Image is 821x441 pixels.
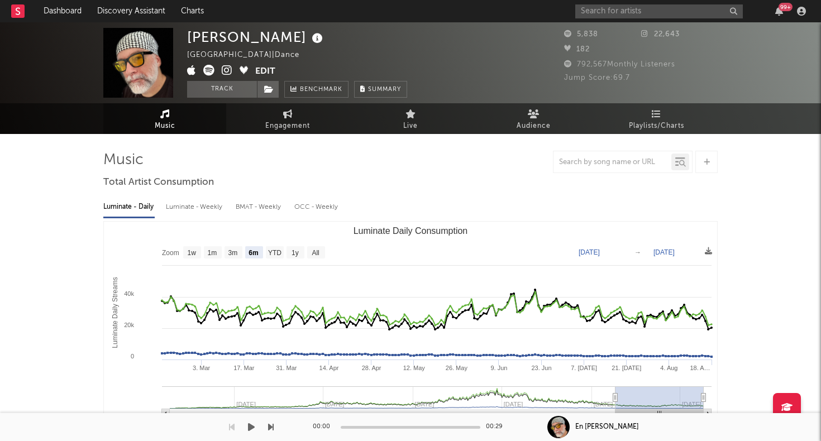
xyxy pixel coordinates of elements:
[553,158,671,167] input: Search by song name or URL
[208,249,217,257] text: 1m
[187,81,257,98] button: Track
[228,249,238,257] text: 3m
[162,249,179,257] text: Zoom
[660,365,677,371] text: 4. Aug
[284,81,349,98] a: Benchmark
[265,119,310,133] span: Engagement
[612,365,641,371] text: 21. [DATE]
[103,176,214,189] span: Total Artist Consumption
[111,277,119,348] text: Luminate Daily Streams
[166,198,225,217] div: Luminate - Weekly
[187,28,326,46] div: [PERSON_NAME]
[564,31,598,38] span: 5,838
[226,103,349,134] a: Engagement
[446,365,468,371] text: 26. May
[690,365,710,371] text: 18. A…
[155,119,175,133] span: Music
[294,198,339,217] div: OCC - Weekly
[362,365,381,371] text: 28. Apr
[354,226,468,236] text: Luminate Daily Consumption
[564,46,590,53] span: 182
[595,103,718,134] a: Playlists/Charts
[403,365,426,371] text: 12. May
[564,61,675,68] span: 792,567 Monthly Listeners
[564,74,630,82] span: Jump Score: 69.7
[403,119,418,133] span: Live
[354,81,407,98] button: Summary
[313,420,335,434] div: 00:00
[300,83,342,97] span: Benchmark
[532,365,552,371] text: 23. Jun
[575,422,639,432] div: En [PERSON_NAME]
[349,103,472,134] a: Live
[292,249,299,257] text: 1y
[575,4,743,18] input: Search for artists
[103,103,226,134] a: Music
[517,119,551,133] span: Audience
[276,365,297,371] text: 31. Mar
[634,248,641,256] text: →
[629,119,684,133] span: Playlists/Charts
[268,249,281,257] text: YTD
[255,65,275,79] button: Edit
[124,290,134,297] text: 40k
[579,248,600,256] text: [DATE]
[124,322,134,328] text: 20k
[131,353,134,359] text: 0
[103,198,155,217] div: Luminate - Daily
[641,31,680,38] span: 22,643
[233,365,255,371] text: 17. Mar
[249,249,258,257] text: 6m
[193,365,211,371] text: 3. Mar
[490,365,507,371] text: 9. Jun
[472,103,595,134] a: Audience
[236,198,283,217] div: BMAT - Weekly
[368,87,401,93] span: Summary
[486,420,508,434] div: 00:29
[319,365,339,371] text: 14. Apr
[188,249,197,257] text: 1w
[775,7,783,16] button: 99+
[779,3,793,11] div: 99 +
[653,248,675,256] text: [DATE]
[571,365,597,371] text: 7. [DATE]
[312,249,319,257] text: All
[187,49,312,62] div: [GEOGRAPHIC_DATA] | Dance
